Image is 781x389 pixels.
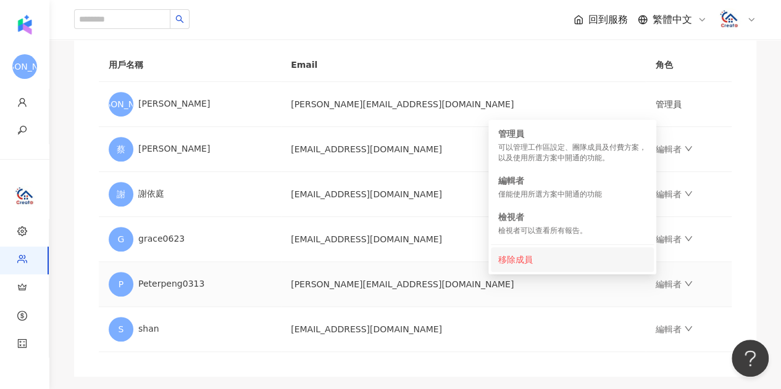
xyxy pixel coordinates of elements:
div: 管理員 [498,128,646,140]
span: down [684,324,693,333]
a: 回到服務 [574,13,628,27]
a: 編輯者 [656,324,693,334]
span: 回到服務 [588,13,628,27]
span: G [118,232,125,246]
iframe: Help Scout Beacon - Open [732,340,769,377]
span: user [17,90,27,118]
img: logo.png [13,185,36,208]
span: 繁體中文 [653,13,692,27]
div: grace0623 [109,227,271,252]
div: 編輯者 [498,174,646,187]
span: 謝 [117,187,125,201]
span: search [175,15,184,23]
div: [PERSON_NAME] [109,92,271,117]
div: [PERSON_NAME] [109,137,271,162]
a: 編輯者 [656,144,693,154]
div: Peterpeng0313 [109,272,271,297]
span: P [119,277,123,291]
div: 僅能使用所選方案中開通的功能 [498,189,646,200]
th: 用戶名稱 [99,48,281,82]
div: 移除成員 [498,253,646,266]
td: [PERSON_NAME][EMAIL_ADDRESS][DOMAIN_NAME] [281,262,646,307]
td: [EMAIL_ADDRESS][DOMAIN_NAME] [281,127,646,172]
td: [EMAIL_ADDRESS][DOMAIN_NAME] [281,172,646,217]
span: down [684,234,693,243]
div: 檢視者 [498,211,646,223]
img: logo icon [15,15,35,35]
div: shan [109,317,271,342]
span: key [17,118,27,145]
span: S [119,322,124,336]
th: 角色 [646,48,732,82]
span: calculator [17,331,27,359]
img: logo.png [717,8,741,31]
div: 謝依庭 [109,182,271,207]
div: 可以管理工作區設定、團隊成員及付費方案，以及使用所選方案中開通的功能。 [498,142,646,163]
span: 蔡 [117,142,125,156]
td: [EMAIL_ADDRESS][DOMAIN_NAME] [281,217,646,262]
span: down [684,189,693,198]
span: down [684,279,693,288]
span: [PERSON_NAME] [85,97,157,111]
td: 管理員 [646,82,732,127]
span: down [684,144,693,153]
th: Email [281,48,646,82]
span: dollar [17,303,27,331]
td: [PERSON_NAME][EMAIL_ADDRESS][DOMAIN_NAME] [281,82,646,127]
td: [EMAIL_ADDRESS][DOMAIN_NAME] [281,307,646,352]
a: 編輯者 [656,234,693,244]
div: 檢視者可以查看所有報告。 [498,226,646,236]
a: 編輯者 [656,279,693,289]
a: 編輯者 [656,189,693,199]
